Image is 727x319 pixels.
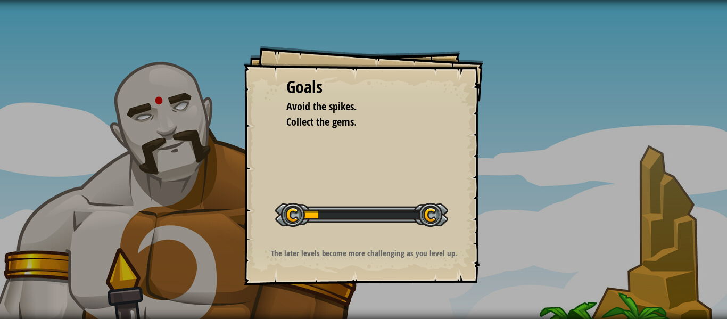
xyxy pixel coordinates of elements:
[286,114,357,129] span: Collect the gems.
[257,248,470,259] p: The later levels become more challenging as you level up.
[286,75,441,100] div: Goals
[273,114,438,130] li: Collect the gems.
[273,99,438,114] li: Avoid the spikes.
[286,99,357,113] span: Avoid the spikes.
